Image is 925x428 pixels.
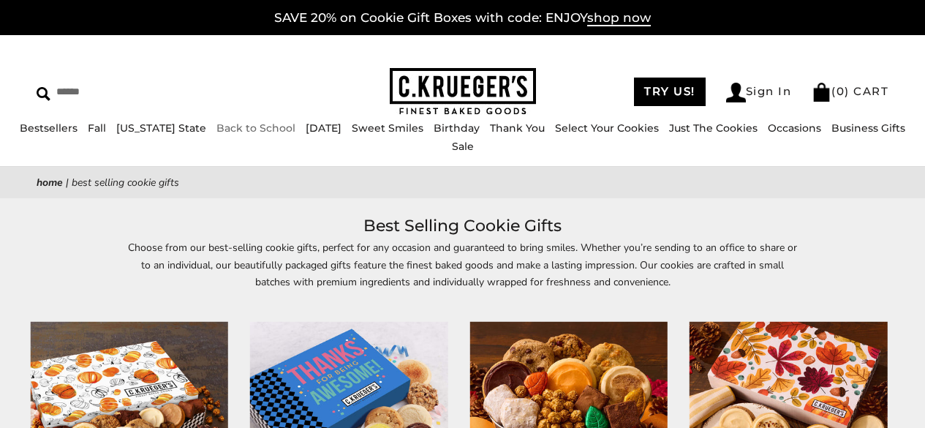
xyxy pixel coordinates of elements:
[669,121,758,135] a: Just The Cookies
[66,176,69,189] span: |
[837,84,845,98] span: 0
[72,176,179,189] span: Best Selling Cookie Gifts
[490,121,545,135] a: Thank You
[768,121,821,135] a: Occasions
[555,121,659,135] a: Select Your Cookies
[116,121,206,135] a: [US_STATE] State
[726,83,746,102] img: Account
[434,121,480,135] a: Birthday
[452,140,474,153] a: Sale
[634,78,706,106] a: TRY US!
[587,10,651,26] span: shop now
[831,121,905,135] a: Business Gifts
[58,213,867,239] h1: Best Selling Cookie Gifts
[37,176,63,189] a: Home
[37,174,888,191] nav: breadcrumbs
[812,84,888,98] a: (0) CART
[352,121,423,135] a: Sweet Smiles
[88,121,106,135] a: Fall
[216,121,295,135] a: Back to School
[306,121,341,135] a: [DATE]
[37,80,232,103] input: Search
[390,68,536,116] img: C.KRUEGER'S
[127,239,799,307] p: Choose from our best-selling cookie gifts, perfect for any occasion and guaranteed to bring smile...
[274,10,651,26] a: SAVE 20% on Cookie Gift Boxes with code: ENJOYshop now
[20,121,78,135] a: Bestsellers
[37,87,50,101] img: Search
[812,83,831,102] img: Bag
[726,83,792,102] a: Sign In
